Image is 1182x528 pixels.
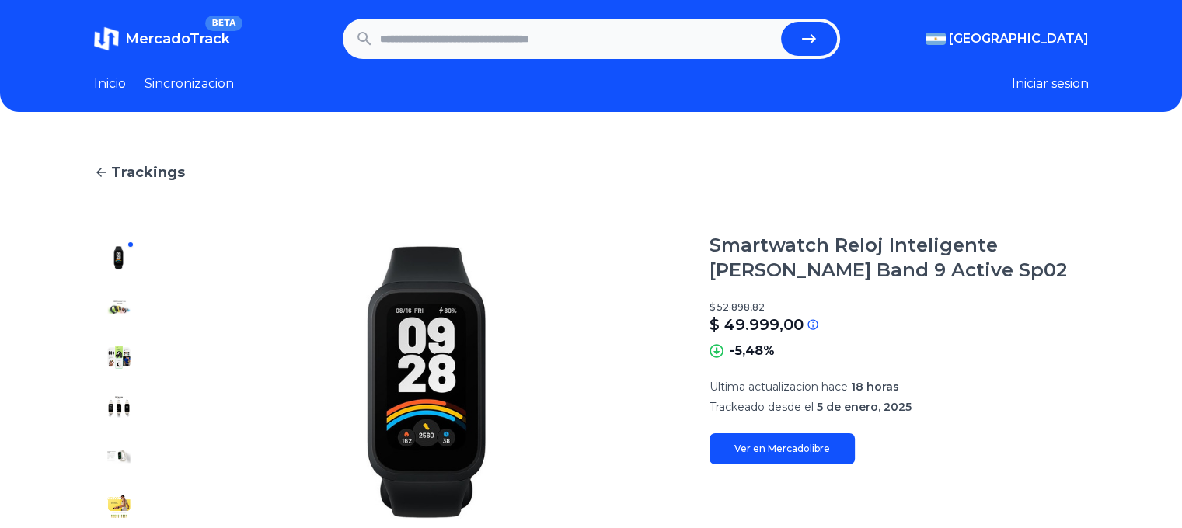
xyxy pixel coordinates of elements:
[926,30,1089,48] button: [GEOGRAPHIC_DATA]
[926,33,946,45] img: Argentina
[106,444,131,469] img: Smartwatch Reloj Inteligente Xiaomi Smart Band 9 Active Sp02
[145,75,234,93] a: Sincronizacion
[1012,75,1089,93] button: Iniciar sesion
[710,233,1089,283] h1: Smartwatch Reloj Inteligente [PERSON_NAME] Band 9 Active Sp02
[730,342,775,360] p: -5,48%
[111,162,185,183] span: Trackings
[710,301,1089,314] p: $ 52.898,82
[205,16,242,31] span: BETA
[710,380,848,394] span: Ultima actualizacion hace
[106,295,131,320] img: Smartwatch Reloj Inteligente Xiaomi Smart Band 9 Active Sp02
[106,345,131,370] img: Smartwatch Reloj Inteligente Xiaomi Smart Band 9 Active Sp02
[949,30,1089,48] span: [GEOGRAPHIC_DATA]
[94,162,1089,183] a: Trackings
[106,494,131,519] img: Smartwatch Reloj Inteligente Xiaomi Smart Band 9 Active Sp02
[106,394,131,419] img: Smartwatch Reloj Inteligente Xiaomi Smart Band 9 Active Sp02
[710,314,804,335] p: $ 49.999,00
[817,400,912,414] span: 5 de enero, 2025
[851,380,899,394] span: 18 horas
[710,433,855,464] a: Ver en Mercadolibre
[106,245,131,270] img: Smartwatch Reloj Inteligente Xiaomi Smart Band 9 Active Sp02
[94,26,119,51] img: MercadoTrack
[94,75,126,93] a: Inicio
[94,26,230,51] a: MercadoTrackBETA
[710,400,814,414] span: Trackeado desde el
[125,30,230,47] span: MercadoTrack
